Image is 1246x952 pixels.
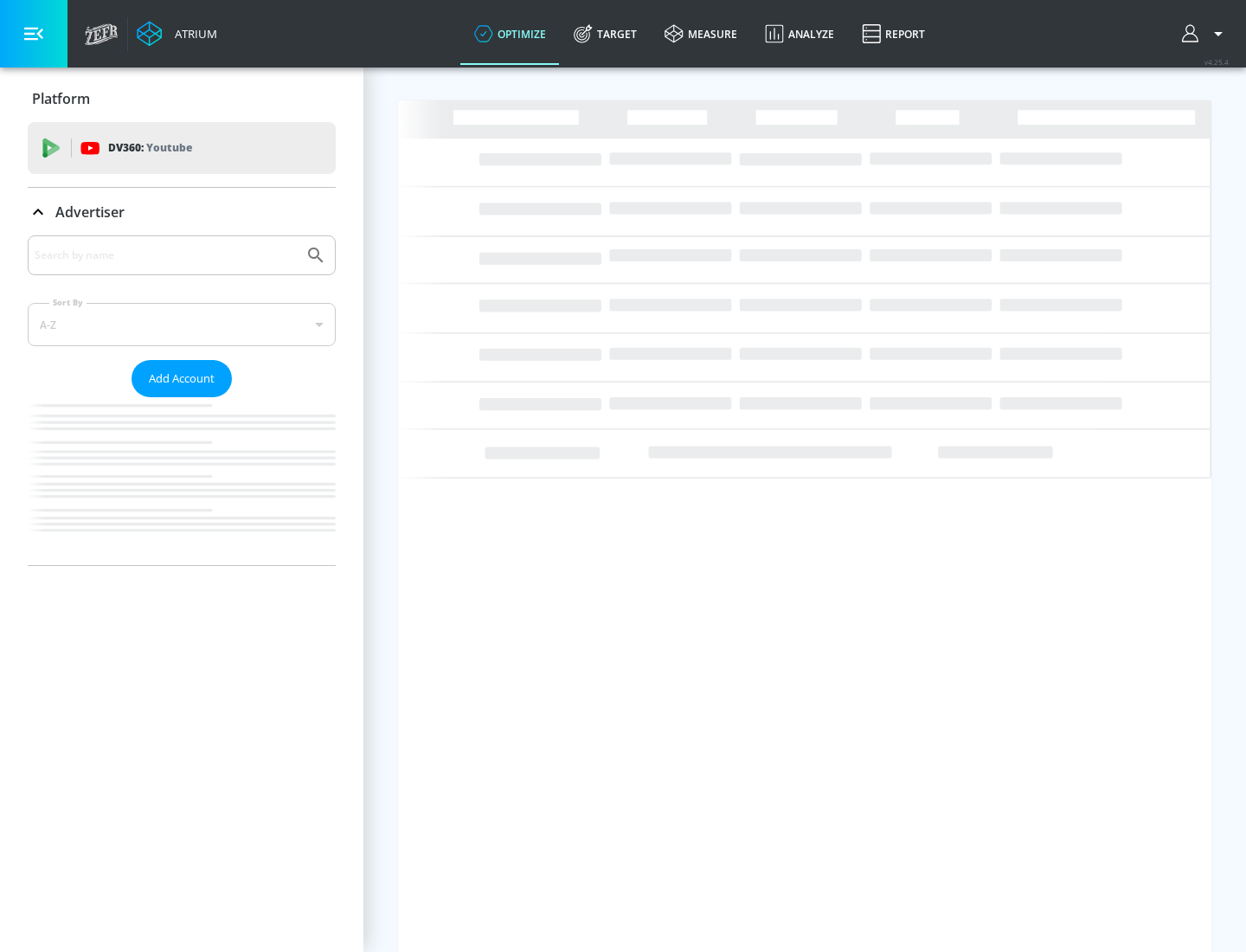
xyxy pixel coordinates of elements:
a: Target [560,3,651,65]
span: v 4.25.4 [1204,57,1229,67]
a: optimize [460,3,560,65]
div: Platform [28,74,336,123]
div: A-Z [28,303,336,346]
p: Youtube [146,138,192,157]
p: Advertiser [55,203,125,222]
div: Atrium [168,26,217,42]
a: Report [848,3,939,65]
div: Advertiser [28,188,336,236]
p: Platform [32,89,90,108]
p: DV360: [108,138,192,158]
nav: list of Advertiser [28,397,336,565]
div: Advertiser [28,235,336,565]
input: Search by name [35,244,297,267]
a: measure [651,3,751,65]
button: Add Account [132,360,232,397]
div: DV360: Youtube [28,122,336,174]
a: Atrium [137,21,217,47]
a: Analyze [751,3,848,65]
label: Sort By [49,297,87,308]
span: Add Account [149,369,215,389]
